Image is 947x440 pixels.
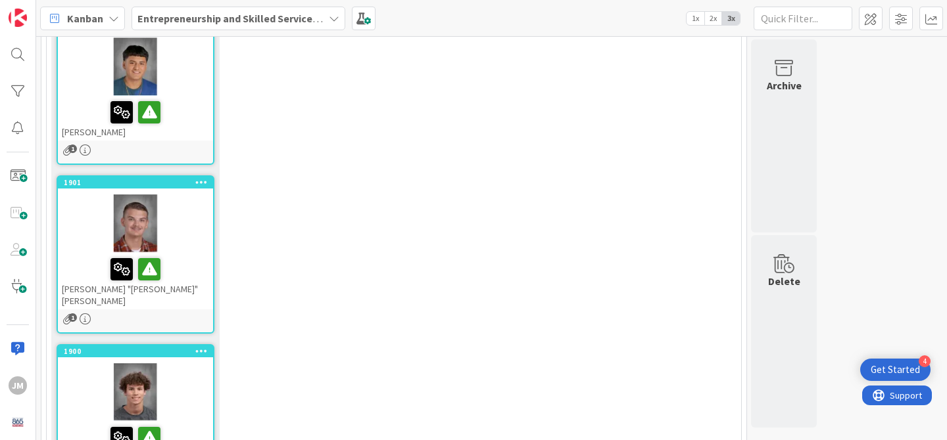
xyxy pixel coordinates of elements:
[58,177,213,309] div: 1901[PERSON_NAME] "[PERSON_NAME]" [PERSON_NAME]
[768,273,800,289] div: Delete
[58,253,213,309] div: [PERSON_NAME] "[PERSON_NAME]" [PERSON_NAME]
[9,9,27,27] img: Visit kanbanzone.com
[57,175,214,334] a: 1901[PERSON_NAME] "[PERSON_NAME]" [PERSON_NAME]
[9,376,27,395] div: JM
[704,12,722,25] span: 2x
[919,355,931,367] div: 4
[68,313,77,322] span: 1
[58,345,213,357] div: 1900
[137,12,459,25] b: Entrepreneurship and Skilled Services Interventions - [DATE]-[DATE]
[64,178,213,187] div: 1901
[767,77,802,93] div: Archive
[9,413,27,431] img: avatar
[871,363,920,376] div: Get Started
[687,12,704,25] span: 1x
[58,96,213,141] div: [PERSON_NAME]
[67,11,103,26] span: Kanban
[722,12,740,25] span: 3x
[68,144,77,153] span: 1
[58,177,213,188] div: 1901
[28,2,60,18] span: Support
[57,18,214,165] a: [PERSON_NAME]
[58,20,213,141] div: [PERSON_NAME]
[64,347,213,356] div: 1900
[860,359,931,381] div: Open Get Started checklist, remaining modules: 4
[754,7,852,30] input: Quick Filter...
